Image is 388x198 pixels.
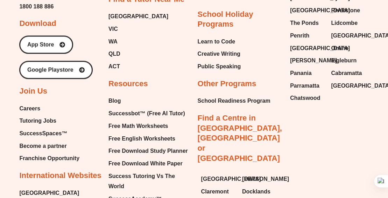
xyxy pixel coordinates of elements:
[201,186,235,197] a: Claremont
[290,55,324,66] a: [PERSON_NAME]
[27,67,73,73] span: Google Playstore
[19,128,79,139] a: SuccessSpaces™
[198,9,280,29] h2: School Holiday Programs
[19,128,67,139] span: SuccessSpaces™
[290,55,337,66] span: [PERSON_NAME]
[331,68,365,78] a: Cabramatta
[108,121,168,131] span: Free Math Worksheets
[290,93,324,103] a: Chatswood
[331,55,357,66] span: Ingleburn
[242,174,276,184] a: [PERSON_NAME]
[290,68,311,78] span: Panania
[108,146,188,156] span: Free Download Study Planner
[108,96,191,106] a: Blog
[19,141,79,151] a: Become a partner
[290,18,324,28] a: The Ponds
[27,42,54,48] span: App Store
[242,174,289,184] span: [PERSON_NAME]
[198,49,240,59] span: Creative Writing
[331,30,365,41] a: [GEOGRAPHIC_DATA]
[290,5,350,16] span: [GEOGRAPHIC_DATA]
[108,146,191,156] a: Free Download Study Planner
[198,49,241,59] a: Creative Writing
[198,61,241,72] a: Public Speaking
[108,158,183,169] span: Free Download White Paper
[242,186,276,197] a: Docklands
[108,61,120,72] span: ACT
[19,86,47,96] h2: Join Us
[108,134,175,144] span: Free English Worksheets
[290,81,324,91] a: Parramatta
[19,36,73,54] a: App Store
[198,36,241,47] a: Learn to Code
[19,116,56,126] span: Tutoring Jobs
[198,96,270,106] a: School Readiness Program
[108,61,168,72] a: ACT
[19,171,101,181] h2: International Websites
[108,134,191,144] a: Free English Worksheets
[19,103,40,114] span: Careers
[331,43,365,54] a: Online
[290,43,350,54] span: [GEOGRAPHIC_DATA]
[19,153,79,164] a: Franchise Opportunity
[290,18,319,28] span: The Ponds
[108,158,191,169] a: Free Download White Paper
[290,30,309,41] span: Penrith
[108,49,120,59] span: QLD
[108,49,168,59] a: QLD
[108,36,118,47] span: WA
[331,68,362,78] span: Cabramatta
[108,108,191,119] a: Successbot™ (Free AI Tutor)
[331,55,365,66] a: Ingleburn
[201,174,235,184] a: [GEOGRAPHIC_DATA]
[331,43,348,54] span: Online
[331,81,365,91] a: [GEOGRAPHIC_DATA]
[201,186,229,197] span: Claremont
[198,36,235,47] span: Learn to Code
[108,96,121,106] span: Blog
[331,5,365,16] a: Riverstone
[331,18,358,28] span: Lidcombe
[108,11,168,22] a: [GEOGRAPHIC_DATA]
[108,79,148,89] h2: Resources
[198,79,256,89] h2: Other Programs
[108,121,191,131] a: Free Math Worksheets
[290,81,319,91] span: Parramatta
[201,174,261,184] span: [GEOGRAPHIC_DATA]
[108,171,191,192] a: Success Tutoring Vs The World
[198,114,282,162] a: Find a Centre in [GEOGRAPHIC_DATA], [GEOGRAPHIC_DATA] or [GEOGRAPHIC_DATA]
[290,93,320,103] span: Chatswood
[331,5,360,16] span: Riverstone
[331,18,365,28] a: Lidcombe
[19,19,56,29] h2: Download
[19,61,93,79] a: Google Playstore
[19,1,54,12] a: 1800 188 886
[19,103,79,114] a: Careers
[19,141,66,151] span: Become a partner
[242,186,270,197] span: Docklands
[19,116,79,126] a: Tutoring Jobs
[108,36,168,47] a: WA
[108,108,185,119] span: Successbot™ (Free AI Tutor)
[290,30,324,41] a: Penrith
[108,24,168,34] a: VIC
[290,5,324,16] a: [GEOGRAPHIC_DATA]
[290,68,324,78] a: Panania
[108,24,118,34] span: VIC
[353,164,388,198] iframe: Chat Widget
[290,43,324,54] a: [GEOGRAPHIC_DATA]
